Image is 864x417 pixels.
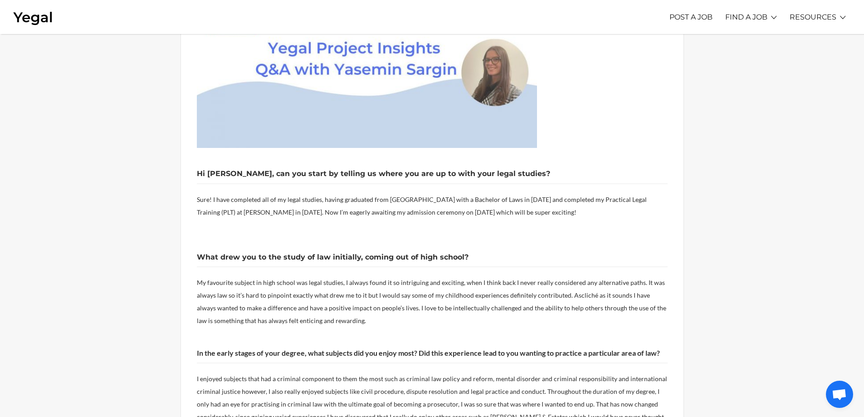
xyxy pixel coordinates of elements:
[197,291,666,324] span: cliché as it sounds I have always wanted to make a difference and have a positive impact on peopl...
[669,5,713,29] a: POST A JOB
[826,381,853,408] div: Open chat
[197,279,665,299] span: My favourite subject in high school was legal studies, I always found it so intriguing and exciti...
[197,253,469,261] b: What drew you to the study of law initially, coming out of high school?
[790,5,836,29] a: RESOURCES
[197,169,550,178] b: Hi [PERSON_NAME], can you start by telling us where you are up to with your legal studies?
[197,196,647,216] span: Sure! I have completed all of my legal studies, having graduated from [GEOGRAPHIC_DATA] with a Ba...
[725,5,767,29] a: FIND A JOB
[197,348,660,357] strong: In the early stages of your degree, what subjects did you enjoy most? Did this experience lead to...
